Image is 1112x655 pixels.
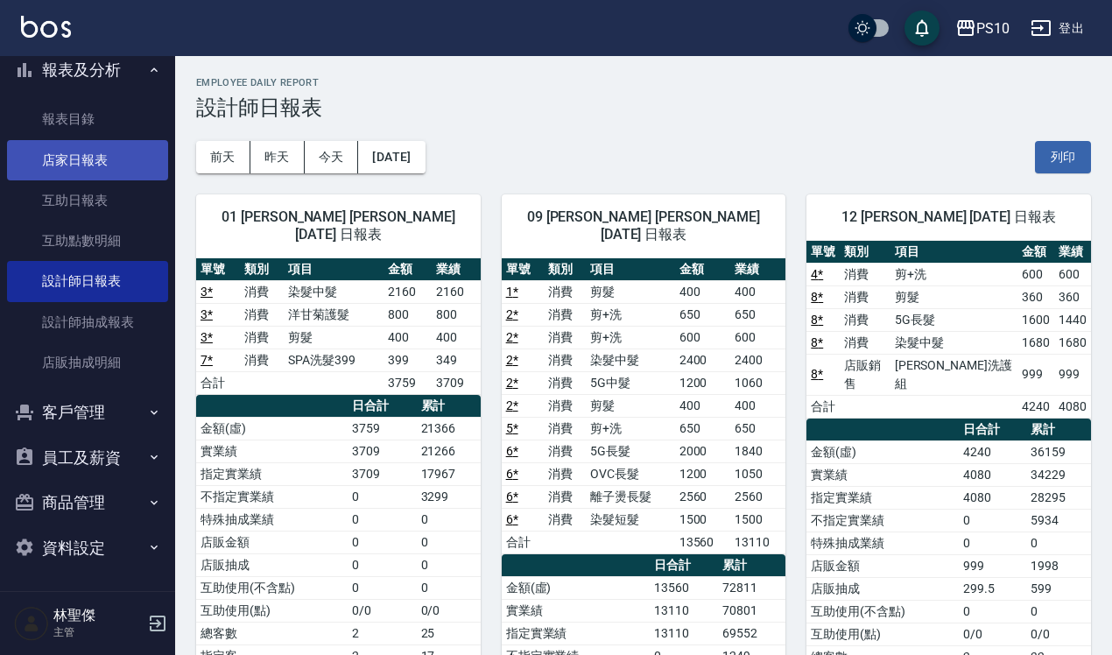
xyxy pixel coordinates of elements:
[730,462,785,485] td: 1050
[586,280,675,303] td: 剪髮
[417,622,481,644] td: 25
[1054,331,1091,354] td: 1680
[1026,532,1091,554] td: 0
[502,599,651,622] td: 實業績
[348,531,417,553] td: 0
[196,576,348,599] td: 互助使用(不含點)
[586,258,675,281] th: 項目
[586,440,675,462] td: 5G長髮
[348,553,417,576] td: 0
[284,258,384,281] th: 項目
[240,326,284,349] td: 消費
[348,485,417,508] td: 0
[976,18,1010,39] div: PS10
[840,263,890,285] td: 消費
[959,577,1026,600] td: 299.5
[1054,285,1091,308] td: 360
[718,576,786,599] td: 72811
[21,16,71,38] img: Logo
[348,599,417,622] td: 0/0
[840,331,890,354] td: 消費
[7,480,168,525] button: 商品管理
[196,508,348,531] td: 特殊抽成業績
[730,280,785,303] td: 400
[240,349,284,371] td: 消費
[827,208,1070,226] span: 12 [PERSON_NAME] [DATE] 日報表
[7,221,168,261] a: 互助點數明細
[196,417,348,440] td: 金額(虛)
[806,440,959,463] td: 金額(虛)
[675,371,730,394] td: 1200
[502,258,544,281] th: 單號
[53,607,143,624] h5: 林聖傑
[417,576,481,599] td: 0
[675,417,730,440] td: 650
[1026,440,1091,463] td: 36159
[240,280,284,303] td: 消費
[1017,308,1054,331] td: 1600
[806,577,959,600] td: 店販抽成
[196,440,348,462] td: 實業績
[890,308,1018,331] td: 5G長髮
[730,394,785,417] td: 400
[730,417,785,440] td: 650
[1017,331,1054,354] td: 1680
[544,349,586,371] td: 消費
[840,354,890,395] td: 店販銷售
[1026,600,1091,623] td: 0
[1026,554,1091,577] td: 1998
[544,371,586,394] td: 消費
[384,303,432,326] td: 800
[806,509,959,532] td: 不指定實業績
[1026,623,1091,645] td: 0/0
[502,622,651,644] td: 指定實業績
[890,331,1018,354] td: 染髮中髮
[196,622,348,644] td: 總客數
[1026,419,1091,441] th: 累計
[1017,395,1054,418] td: 4240
[675,508,730,531] td: 1500
[240,303,284,326] td: 消費
[417,485,481,508] td: 3299
[544,485,586,508] td: 消費
[730,508,785,531] td: 1500
[305,141,359,173] button: 今天
[806,486,959,509] td: 指定實業績
[959,509,1026,532] td: 0
[730,349,785,371] td: 2400
[959,623,1026,645] td: 0/0
[959,440,1026,463] td: 4240
[1035,141,1091,173] button: 列印
[675,485,730,508] td: 2560
[1054,241,1091,264] th: 業績
[675,258,730,281] th: 金額
[1017,263,1054,285] td: 600
[650,599,717,622] td: 13110
[284,349,384,371] td: SPA洗髮399
[806,241,840,264] th: 單號
[348,462,417,485] td: 3709
[1026,509,1091,532] td: 5934
[53,624,143,640] p: 主管
[675,303,730,326] td: 650
[544,258,586,281] th: 類別
[417,508,481,531] td: 0
[1054,263,1091,285] td: 600
[196,462,348,485] td: 指定實業績
[586,394,675,417] td: 剪髮
[196,599,348,622] td: 互助使用(點)
[1054,395,1091,418] td: 4080
[196,141,250,173] button: 前天
[217,208,460,243] span: 01 [PERSON_NAME] [PERSON_NAME][DATE] 日報表
[959,486,1026,509] td: 4080
[730,531,785,553] td: 13110
[196,485,348,508] td: 不指定實業績
[1017,354,1054,395] td: 999
[959,419,1026,441] th: 日合計
[284,280,384,303] td: 染髮中髮
[890,263,1018,285] td: 剪+洗
[384,371,432,394] td: 3759
[1054,354,1091,395] td: 999
[544,394,586,417] td: 消費
[432,371,480,394] td: 3709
